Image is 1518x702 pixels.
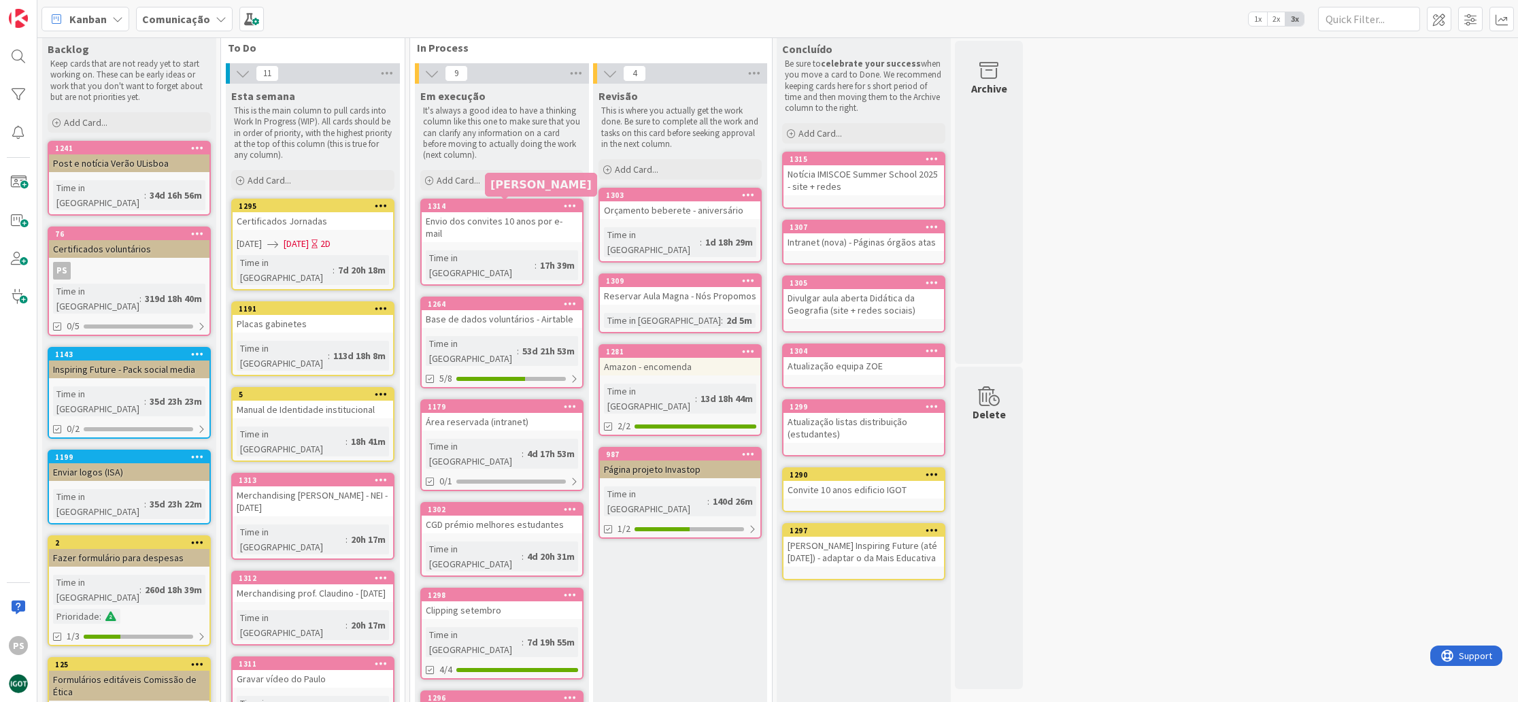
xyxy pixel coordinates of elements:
[55,538,209,548] div: 2
[783,401,944,443] div: 1299Atualização listas distribuição (estudantes)
[239,659,393,669] div: 1311
[709,494,756,509] div: 140d 26m
[53,180,144,210] div: Time in [GEOGRAPHIC_DATA]
[233,572,393,584] div: 1312
[49,671,209,701] div: Formulários editáveis Comissão de Ética
[422,601,582,619] div: Clipping setembro
[48,535,211,646] a: 2Fazer formulário para despesasTime in [GEOGRAPHIC_DATA]:260d 18h 39mPrioridade:1/3
[426,336,517,366] div: Time in [GEOGRAPHIC_DATA]
[231,89,295,103] span: Esta semana
[428,505,582,514] div: 1302
[422,200,582,242] div: 1314Envio dos convites 10 anos por e-mail
[144,497,146,512] span: :
[422,413,582,431] div: Área reservada (intranet)
[233,212,393,230] div: Certificados Jornadas
[239,201,393,211] div: 1295
[721,313,723,328] span: :
[237,610,345,640] div: Time in [GEOGRAPHIC_DATA]
[606,450,760,459] div: 987
[231,571,394,646] a: 1312Merchandising prof. Claudino - [DATE]Time in [GEOGRAPHIC_DATA]:20h 17m
[144,188,146,203] span: :
[973,406,1006,422] div: Delete
[420,399,584,491] a: 1179Área reservada (intranet)Time in [GEOGRAPHIC_DATA]:4d 17h 53m0/1
[782,152,945,209] a: 1315Notícia IMISCOE Summer School 2025 - site + redes
[618,522,630,536] span: 1/2
[783,345,944,375] div: 1304Atualização equipa ZOE
[49,361,209,378] div: Inspiring Future - Pack social media
[144,394,146,409] span: :
[519,344,578,358] div: 53d 21h 53m
[420,502,584,577] a: 1302CGD prémio melhores estudantesTime in [GEOGRAPHIC_DATA]:4d 20h 31m
[522,549,524,564] span: :
[600,358,760,375] div: Amazon - encomenda
[422,298,582,310] div: 1264
[428,201,582,211] div: 1314
[234,105,392,161] p: This is the main column to pull cards into Work In Progress (WIP). All cards should be in order o...
[618,419,630,433] span: 2/2
[700,235,702,250] span: :
[615,163,658,175] span: Add Card...
[422,212,582,242] div: Envio dos convites 10 anos por e-mail
[233,572,393,602] div: 1312Merchandising prof. Claudino - [DATE]
[233,315,393,333] div: Placas gabinetes
[782,523,945,580] a: 1297[PERSON_NAME] Inspiring Future (até [DATE]) - adaptar o da Mais Educativa
[798,127,842,139] span: Add Card...
[233,486,393,516] div: Merchandising [PERSON_NAME] - NEI - [DATE]
[422,200,582,212] div: 1314
[422,516,582,533] div: CGD prémio melhores estudantes
[239,475,393,485] div: 1313
[606,347,760,356] div: 1281
[53,386,144,416] div: Time in [GEOGRAPHIC_DATA]
[49,348,209,361] div: 1143
[233,474,393,486] div: 1313
[606,190,760,200] div: 1303
[790,402,944,412] div: 1299
[141,291,205,306] div: 319d 18h 40m
[239,573,393,583] div: 1312
[328,348,330,363] span: :
[48,347,211,439] a: 1143Inspiring Future - Pack social mediaTime in [GEOGRAPHIC_DATA]:35d 23h 23m0/2
[782,344,945,388] a: 1304Atualização equipa ZOE
[783,165,944,195] div: Notícia IMISCOE Summer School 2025 - site + redes
[233,584,393,602] div: Merchandising prof. Claudino - [DATE]
[231,473,394,560] a: 1313Merchandising [PERSON_NAME] - NEI - [DATE]Time in [GEOGRAPHIC_DATA]:20h 17m
[422,401,582,413] div: 1179
[522,635,524,650] span: :
[231,199,394,290] a: 1295Certificados Jornadas[DATE][DATE]2DTime in [GEOGRAPHIC_DATA]:7d 20h 18m
[228,41,388,54] span: To Do
[600,275,760,287] div: 1309
[971,80,1007,97] div: Archive
[9,9,28,28] img: Visit kanbanzone.com
[707,494,709,509] span: :
[490,178,592,191] h5: [PERSON_NAME]
[783,153,944,195] div: 1315Notícia IMISCOE Summer School 2025 - site + redes
[790,526,944,535] div: 1297
[233,303,393,315] div: 1191
[524,549,578,564] div: 4d 20h 31m
[428,299,582,309] div: 1264
[139,291,141,306] span: :
[783,413,944,443] div: Atualização listas distribuição (estudantes)
[695,391,697,406] span: :
[782,220,945,265] a: 1307Intranet (nova) - Páginas órgãos atas
[422,503,582,516] div: 1302
[517,344,519,358] span: :
[600,201,760,219] div: Orçamento beberete - aniversário
[600,448,760,478] div: 987Página projeto Invastop
[239,390,393,399] div: 5
[49,154,209,172] div: Post e notícia Verão ULisboa
[53,609,99,624] div: Prioridade
[53,575,139,605] div: Time in [GEOGRAPHIC_DATA]
[49,658,209,701] div: 125Formulários editáveis Comissão de Ética
[790,346,944,356] div: 1304
[48,141,211,216] a: 1241Post e notícia Verão ULisboaTime in [GEOGRAPHIC_DATA]:34d 16h 56m
[783,401,944,413] div: 1299
[600,346,760,358] div: 1281
[49,142,209,154] div: 1241
[53,489,144,519] div: Time in [GEOGRAPHIC_DATA]
[69,11,107,27] span: Kanban
[783,221,944,251] div: 1307Intranet (nova) - Páginas órgãos atas
[422,401,582,431] div: 1179Área reservada (intranet)
[248,174,291,186] span: Add Card...
[1285,12,1304,26] span: 3x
